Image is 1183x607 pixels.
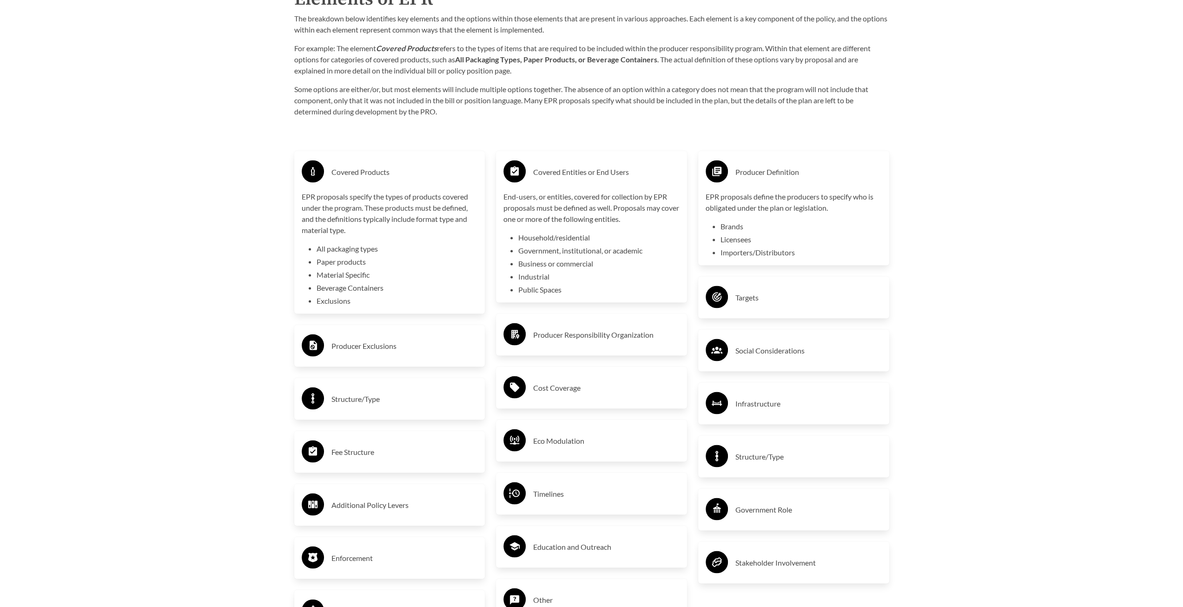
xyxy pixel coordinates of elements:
li: All packaging types [317,243,478,254]
li: Beverage Containers [317,282,478,293]
h3: Government Role [735,502,882,517]
h3: Infrastructure [735,396,882,411]
li: Household/residential [518,232,680,243]
li: Paper products [317,256,478,267]
h3: Stakeholder Involvement [735,555,882,570]
h3: Social Considerations [735,343,882,358]
h3: Targets [735,290,882,305]
h3: Other [533,592,680,607]
li: Exclusions [317,295,478,306]
p: End-users, or entities, covered for collection by EPR proposals must be defined as well. Proposal... [503,191,680,224]
h3: Fee Structure [331,444,478,459]
h3: Structure/Type [331,391,478,406]
h3: Structure/Type [735,449,882,464]
h3: Producer Responsibility Organization [533,327,680,342]
li: Importers/Distributors [720,247,882,258]
li: Material Specific [317,269,478,280]
li: Business or commercial [518,258,680,269]
h3: Producer Exclusions [331,338,478,353]
li: Public Spaces [518,284,680,295]
li: Industrial [518,271,680,282]
li: Brands [720,220,882,232]
h3: Additional Policy Levers [331,497,478,512]
p: EPR proposals specify the types of products covered under the program. These products must be def... [302,191,478,235]
p: Some options are either/or, but most elements will include multiple options together. The absence... [294,84,889,117]
strong: All Packaging Types, Paper Products, or Beverage Containers [455,55,657,64]
h3: Covered Products [331,164,478,179]
li: Government, institutional, or academic [518,245,680,256]
h3: Eco Modulation [533,433,680,448]
p: For example: The element refers to the types of items that are required to be included within the... [294,43,889,76]
h3: Producer Definition [735,164,882,179]
h3: Timelines [533,486,680,501]
h3: Cost Coverage [533,380,680,395]
li: Licensees [720,233,882,245]
p: EPR proposals define the producers to specify who is obligated under the plan or legislation. [706,191,882,213]
strong: Covered Products [376,44,437,53]
h3: Covered Entities or End Users [533,164,680,179]
p: The breakdown below identifies key elements and the options within those elements that are presen... [294,13,889,35]
h3: Enforcement [331,550,478,565]
h3: Education and Outreach [533,539,680,554]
